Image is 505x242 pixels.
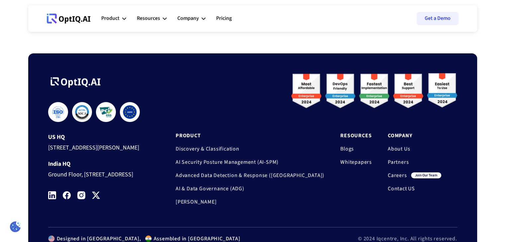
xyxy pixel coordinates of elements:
div: Resources [137,9,167,29]
a: [PERSON_NAME] [176,199,324,205]
div: US HQ [48,134,150,141]
a: Get a Demo [417,12,459,25]
a: Whitepapers [340,159,372,165]
a: Careers [388,172,407,179]
a: Contact US [388,185,441,192]
div: India HQ [48,161,150,167]
div: © 2024 Iqcentre, Inc. All rights reserved. [358,235,457,242]
a: AI Security Posture Management (AI-SPM) [176,159,324,165]
div: Assembled in [GEOGRAPHIC_DATA] [152,235,240,242]
a: Discovery & Classification [176,146,324,152]
a: Pricing [216,9,232,29]
a: Company [388,132,441,139]
div: Ground Floor, [STREET_ADDRESS] [48,167,150,180]
a: Advanced Data Detection & Response ([GEOGRAPHIC_DATA]) [176,172,324,179]
a: Blogs [340,146,372,152]
div: Product [101,9,126,29]
a: Partners [388,159,441,165]
a: AI & Data Governance (ADG) [176,185,324,192]
div: Resources [137,14,160,23]
div: join our team [411,172,441,178]
div: Product [101,14,120,23]
a: About Us [388,146,441,152]
a: Webflow Homepage [47,9,91,29]
div: Designed in [GEOGRAPHIC_DATA], [55,235,141,242]
div: Company [177,9,206,29]
div: Company [177,14,199,23]
a: Product [176,132,324,139]
div: [STREET_ADDRESS][PERSON_NAME] [48,141,150,153]
a: Resources [340,132,372,139]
